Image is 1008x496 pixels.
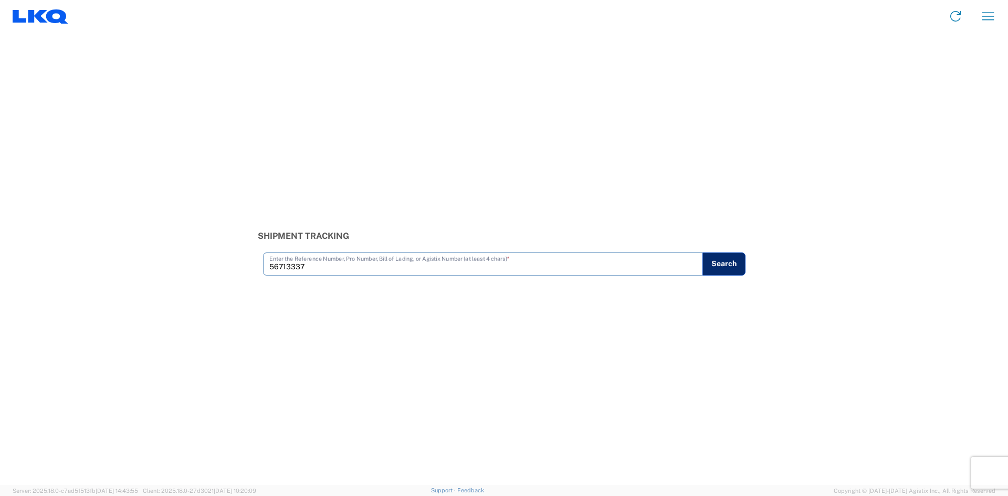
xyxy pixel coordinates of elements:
[13,488,138,494] span: Server: 2025.18.0-c7ad5f513fb
[702,252,745,276] button: Search
[143,488,256,494] span: Client: 2025.18.0-27d3021
[457,487,484,493] a: Feedback
[258,231,751,241] h3: Shipment Tracking
[214,488,256,494] span: [DATE] 10:20:09
[431,487,457,493] a: Support
[96,488,138,494] span: [DATE] 14:43:55
[834,486,995,495] span: Copyright © [DATE]-[DATE] Agistix Inc., All Rights Reserved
